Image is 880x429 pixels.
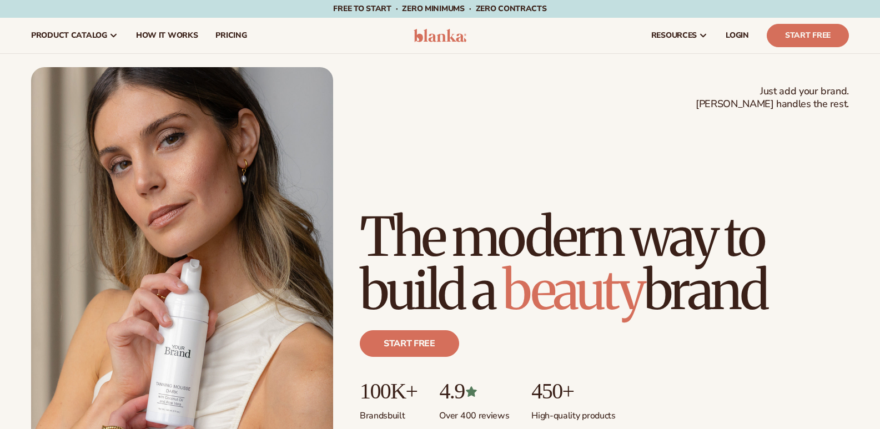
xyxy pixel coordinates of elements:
a: Start free [360,330,459,357]
span: LOGIN [726,31,749,40]
a: Start Free [767,24,849,47]
a: How It Works [127,18,207,53]
p: 100K+ [360,379,417,403]
p: Brands built [360,403,417,422]
a: product catalog [22,18,127,53]
p: 450+ [531,379,615,403]
a: resources [642,18,717,53]
span: beauty [502,257,643,324]
span: How It Works [136,31,198,40]
span: pricing [215,31,247,40]
span: Just add your brand. [PERSON_NAME] handles the rest. [696,85,849,111]
span: product catalog [31,31,107,40]
span: resources [651,31,697,40]
img: logo [414,29,466,42]
a: LOGIN [717,18,758,53]
a: pricing [207,18,255,53]
p: High-quality products [531,403,615,422]
p: 4.9 [439,379,509,403]
p: Over 400 reviews [439,403,509,422]
span: Free to start · ZERO minimums · ZERO contracts [333,3,546,14]
h1: The modern way to build a brand [360,210,849,317]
